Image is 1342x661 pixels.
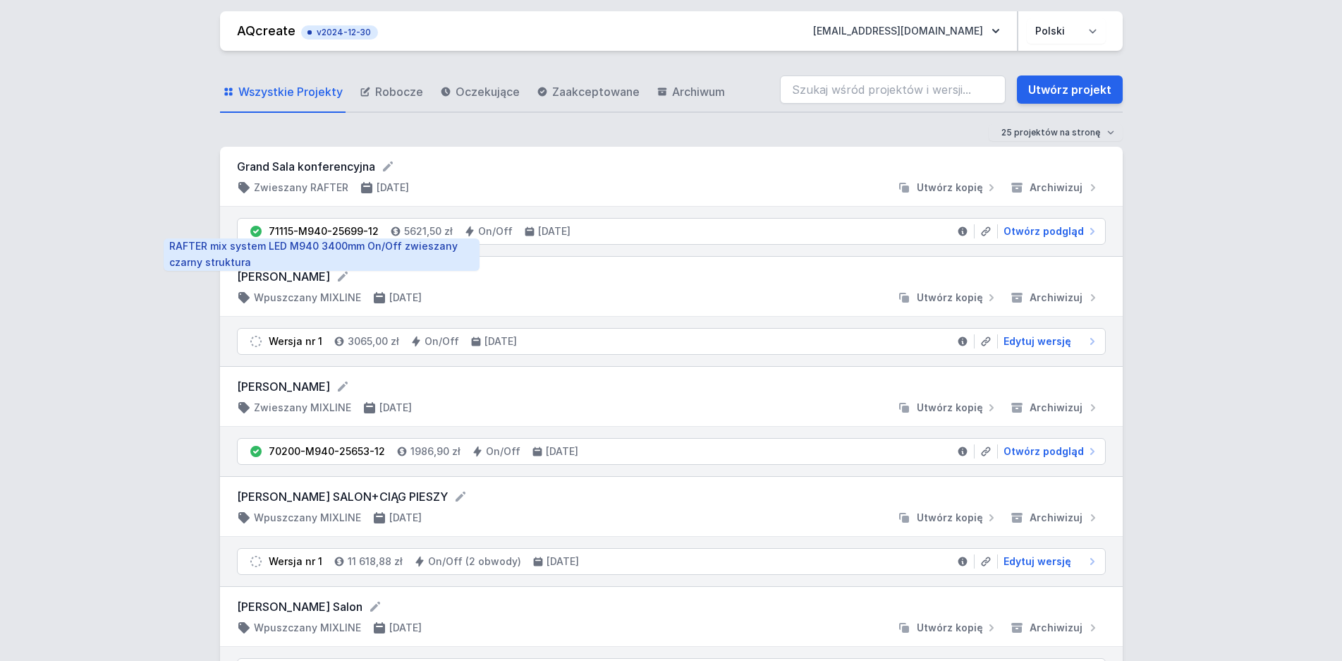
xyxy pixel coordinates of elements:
[437,72,523,113] a: Oczekujące
[891,621,1004,635] button: Utwórz kopię
[237,598,1106,615] form: [PERSON_NAME] Salon
[1004,334,1071,348] span: Edytuj wersję
[654,72,728,113] a: Archiwum
[917,181,983,195] span: Utwórz kopię
[254,181,348,195] h4: Zwieszany RAFTER
[891,181,1004,195] button: Utwórz kopię
[456,83,520,100] span: Oczekujące
[237,268,1106,285] form: [PERSON_NAME]
[220,72,346,113] a: Wszystkie Projekty
[1004,511,1106,525] button: Archiwizuj
[534,72,642,113] a: Zaakceptowane
[348,554,403,569] h4: 11 618,88 zł
[917,621,983,635] span: Utwórz kopię
[249,334,263,348] img: draft.svg
[381,159,395,174] button: Edytuj nazwę projektu
[389,621,422,635] h4: [DATE]
[254,511,361,525] h4: Wpuszczany MIXLINE
[425,334,459,348] h4: On/Off
[254,621,361,635] h4: Wpuszczany MIXLINE
[1017,75,1123,104] a: Utwórz projekt
[308,27,371,38] span: v2024-12-30
[1030,621,1082,635] span: Archiwizuj
[237,488,1106,505] form: [PERSON_NAME] SALON+CIĄG PIESZY
[1004,444,1084,459] span: Otwórz podgląd
[478,224,513,238] h4: On/Off
[348,334,399,348] h4: 3065,00 zł
[1004,181,1106,195] button: Archiwizuj
[357,72,426,113] a: Robocze
[379,401,412,415] h4: [DATE]
[254,401,351,415] h4: Zwieszany MIXLINE
[891,291,1004,305] button: Utwórz kopię
[891,401,1004,415] button: Utwórz kopię
[254,291,361,305] h4: Wpuszczany MIXLINE
[547,554,579,569] h4: [DATE]
[238,83,343,100] span: Wszystkie Projekty
[1030,181,1082,195] span: Archiwizuj
[404,224,453,238] h4: 5621,50 zł
[484,334,517,348] h4: [DATE]
[269,444,385,459] div: 70200-M940-25653-12
[269,224,379,238] div: 71115-M940-25699-12
[410,444,460,459] h4: 1986,90 zł
[237,158,1106,175] form: Grand Sala konferencyjna
[389,511,422,525] h4: [DATE]
[802,18,1011,44] button: [EMAIL_ADDRESS][DOMAIN_NAME]
[1004,291,1106,305] button: Archiwizuj
[486,444,520,459] h4: On/Off
[377,181,409,195] h4: [DATE]
[672,83,725,100] span: Archiwum
[917,401,983,415] span: Utwórz kopię
[428,554,521,569] h4: On/Off (2 obwody)
[998,444,1099,459] a: Otwórz podgląd
[917,291,983,305] span: Utwórz kopię
[780,75,1006,104] input: Szukaj wśród projektów i wersji...
[336,269,350,284] button: Edytuj nazwę projektu
[1030,291,1082,305] span: Archiwizuj
[237,23,295,38] a: AQcreate
[301,23,378,40] button: v2024-12-30
[375,83,423,100] span: Robocze
[891,511,1004,525] button: Utwórz kopię
[269,334,322,348] div: Wersja nr 1
[336,380,350,394] button: Edytuj nazwę projektu
[538,224,571,238] h4: [DATE]
[368,600,382,614] button: Edytuj nazwę projektu
[1004,554,1071,569] span: Edytuj wersję
[237,378,1106,395] form: [PERSON_NAME]
[917,511,983,525] span: Utwórz kopię
[1004,401,1106,415] button: Archiwizuj
[998,224,1099,238] a: Otwórz podgląd
[998,334,1099,348] a: Edytuj wersję
[269,554,322,569] div: Wersja nr 1
[552,83,640,100] span: Zaakceptowane
[164,238,480,271] div: RAFTER mix system LED M940 3400mm On/Off zwieszany czarny struktura
[1030,511,1082,525] span: Archiwizuj
[389,291,422,305] h4: [DATE]
[546,444,578,459] h4: [DATE]
[249,554,263,569] img: draft.svg
[453,490,468,504] button: Edytuj nazwę projektu
[1004,621,1106,635] button: Archiwizuj
[1027,18,1106,44] select: Wybierz język
[998,554,1099,569] a: Edytuj wersję
[1030,401,1082,415] span: Archiwizuj
[1004,224,1084,238] span: Otwórz podgląd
